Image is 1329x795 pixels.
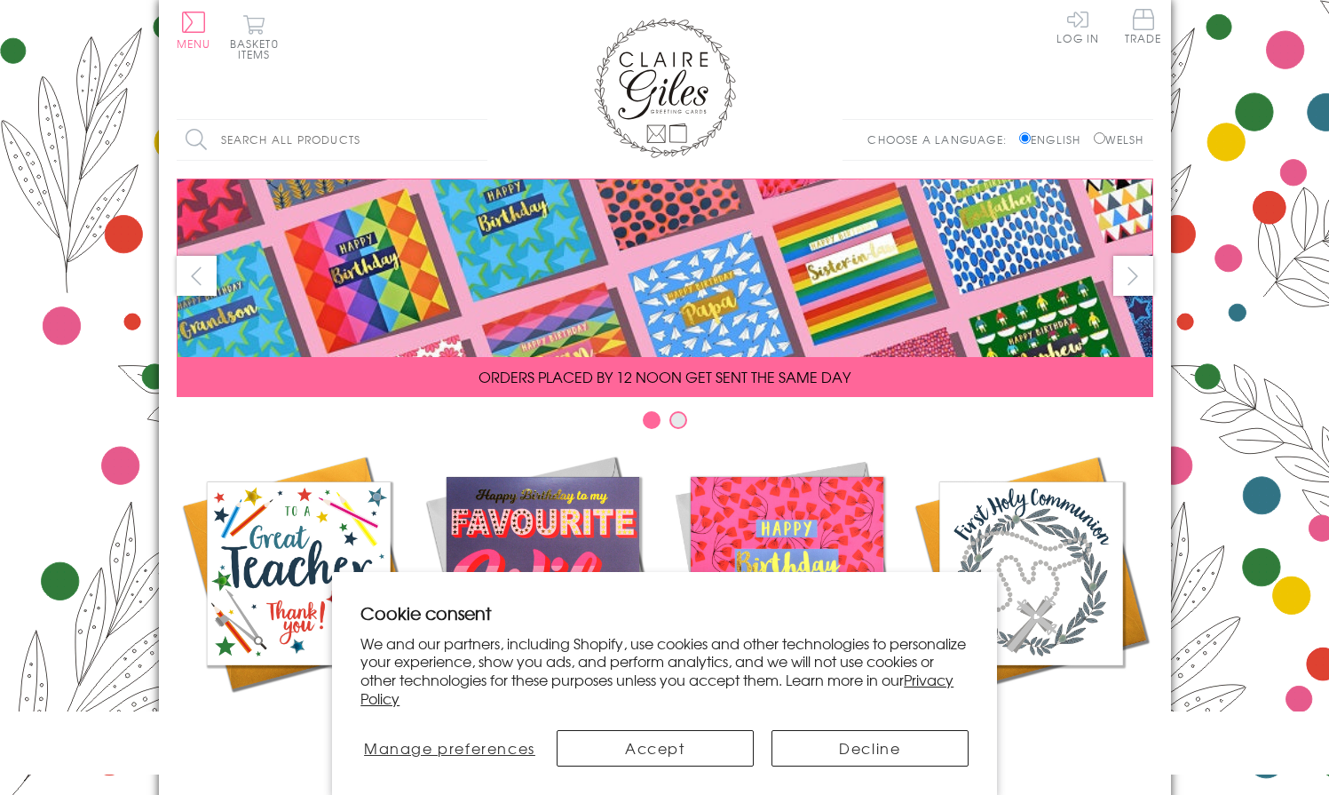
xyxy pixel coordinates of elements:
label: Welsh [1094,131,1144,147]
button: Menu [177,12,211,49]
a: Log In [1056,9,1099,44]
input: English [1019,132,1031,144]
span: 0 items [238,36,279,62]
p: Choose a language: [867,131,1016,147]
div: Carousel Pagination [177,410,1153,438]
h2: Cookie consent [360,600,969,625]
a: Communion and Confirmation [909,451,1153,751]
span: Menu [177,36,211,52]
button: Decline [771,730,969,767]
span: Manage preferences [364,737,535,759]
p: We and our partners, including Shopify, use cookies and other technologies to personalize your ex... [360,634,969,708]
img: Claire Giles Greetings Cards [594,18,736,158]
input: Welsh [1094,132,1105,144]
span: Communion and Confirmation [955,709,1106,751]
a: Academic [177,451,421,730]
span: ORDERS PLACED BY 12 NOON GET SENT THE SAME DAY [479,366,850,387]
button: Basket0 items [230,14,279,60]
button: Manage preferences [360,730,538,767]
button: Carousel Page 2 [669,411,687,429]
a: Birthdays [665,451,909,730]
a: Privacy Policy [360,669,953,709]
button: next [1113,256,1153,296]
button: prev [177,256,217,296]
span: Trade [1125,9,1162,44]
label: English [1019,131,1089,147]
button: Accept [557,730,754,767]
input: Search [470,120,487,160]
input: Search all products [177,120,487,160]
span: Academic [253,709,344,730]
a: Trade [1125,9,1162,47]
a: New Releases [421,451,665,730]
button: Carousel Page 1 (Current Slide) [643,411,661,429]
